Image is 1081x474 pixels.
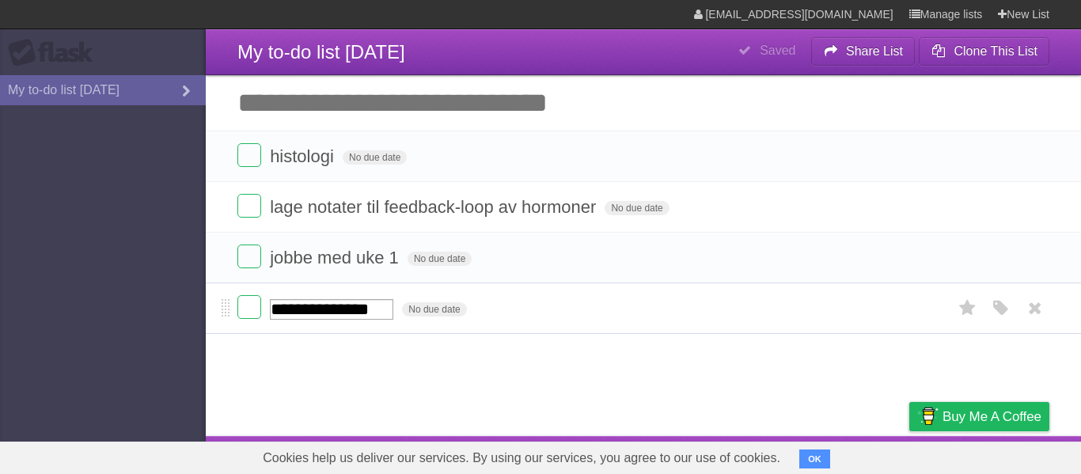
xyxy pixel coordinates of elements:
[408,252,472,266] span: No due date
[270,197,600,217] span: lage notater til feedback-loop av hormoner
[237,143,261,167] label: Done
[237,194,261,218] label: Done
[237,41,405,63] span: My to-do list [DATE]
[237,245,261,268] label: Done
[270,146,338,166] span: histologi
[835,440,870,470] a: Terms
[760,44,795,57] b: Saved
[953,295,983,321] label: Star task
[237,295,261,319] label: Done
[343,150,407,165] span: No due date
[799,449,830,468] button: OK
[699,440,732,470] a: About
[811,37,916,66] button: Share List
[846,44,903,58] b: Share List
[270,248,403,267] span: jobbe med uke 1
[943,403,1041,430] span: Buy me a coffee
[247,442,796,474] span: Cookies help us deliver our services. By using our services, you agree to our use of cookies.
[909,402,1049,431] a: Buy me a coffee
[751,440,815,470] a: Developers
[950,440,1049,470] a: Suggest a feature
[605,201,669,215] span: No due date
[889,440,930,470] a: Privacy
[954,44,1037,58] b: Clone This List
[919,37,1049,66] button: Clone This List
[8,39,103,67] div: Flask
[402,302,466,317] span: No due date
[917,403,939,430] img: Buy me a coffee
